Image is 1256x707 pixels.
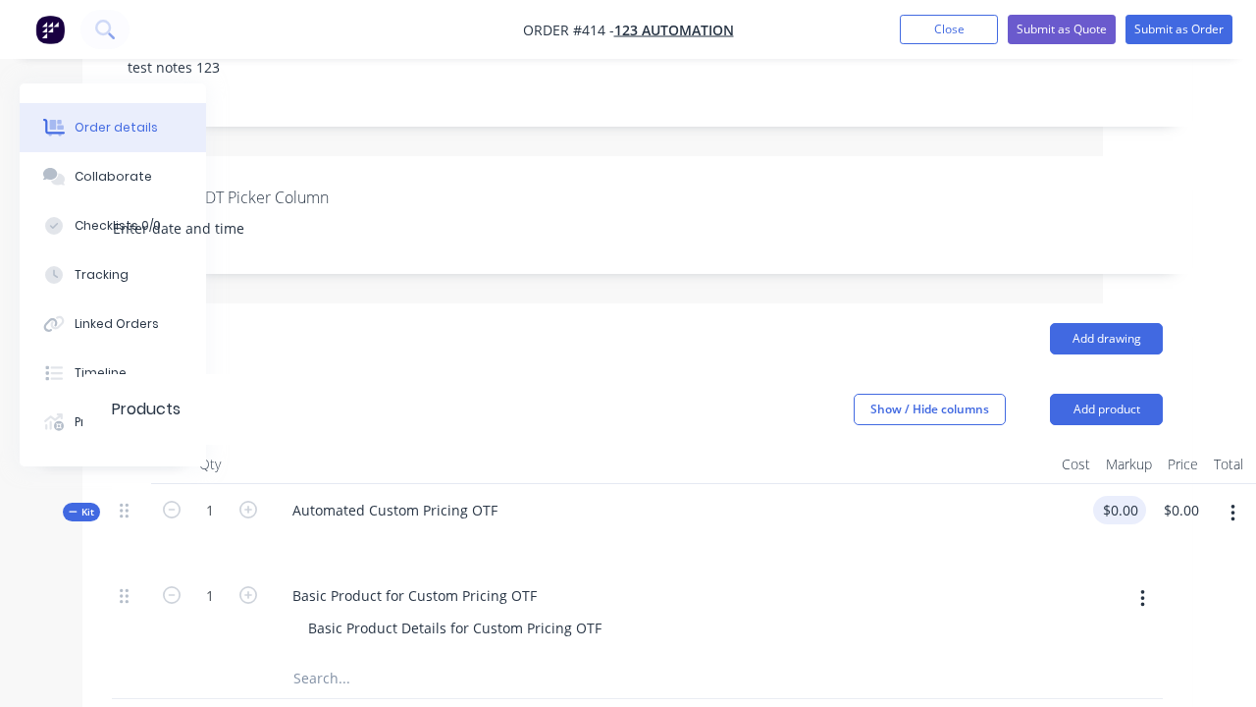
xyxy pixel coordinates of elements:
div: Total [1206,445,1251,484]
button: Checklists 0/0 [20,201,206,250]
button: Add product [1050,394,1163,425]
button: Linked Orders [20,299,206,349]
div: Markup [1098,445,1160,484]
button: Order details [20,103,206,152]
div: Price [1160,445,1206,484]
span: Order #414 - [523,21,614,39]
div: Checklists 0/0 [75,217,161,235]
div: Profitability [75,413,148,431]
div: Cost [1054,445,1098,484]
div: Tracking [75,266,129,284]
button: Timeline [20,349,206,398]
input: Enter date and time [99,214,343,244]
button: Close [900,15,998,44]
div: Order details [75,119,158,136]
button: Submit as Quote [1008,15,1116,44]
span: Kit [69,505,94,519]
div: Basic Product Details for Custom Pricing OTF [292,614,617,642]
div: test notes 123 [112,37,1163,97]
div: Automated Custom Pricing OTF [277,496,513,524]
img: Factory [35,15,65,44]
div: Basic Product for Custom Pricing OTF [277,581,552,610]
button: Submit as Order [1125,15,1232,44]
a: 123 Automation [614,21,734,39]
button: Tracking [20,250,206,299]
div: Collaborate [75,168,152,186]
button: Show / Hide columns [854,394,1006,425]
div: Products [112,398,181,421]
input: Search... [292,659,685,698]
button: Collaborate [20,152,206,201]
div: Linked Orders [75,315,159,333]
div: Timeline [75,364,127,382]
div: Kit [63,503,100,521]
button: Profitability [20,398,206,447]
button: Add drawing [1050,323,1163,354]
